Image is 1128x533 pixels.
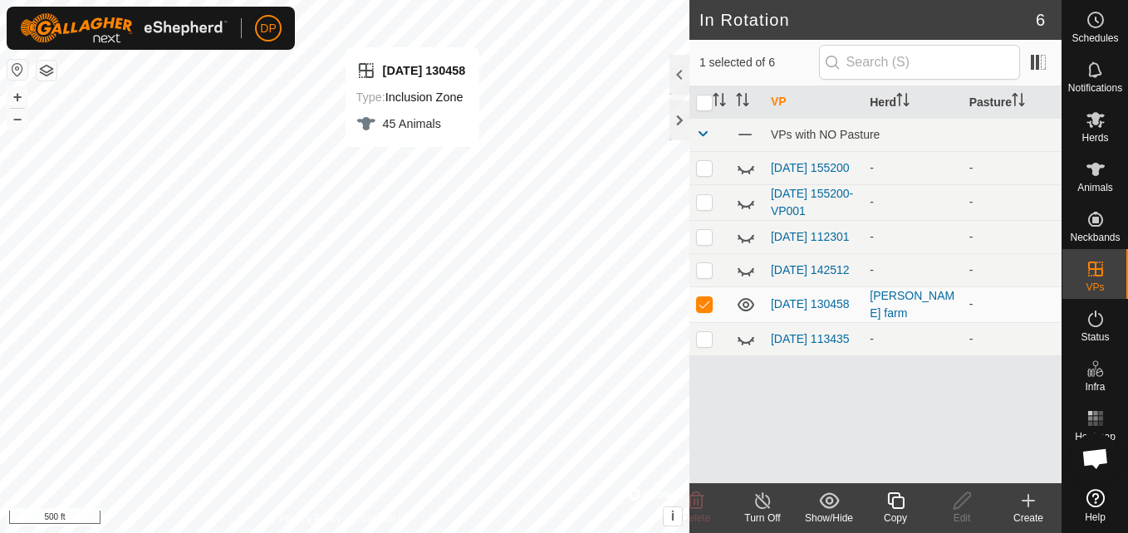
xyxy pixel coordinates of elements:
[963,253,1062,286] td: -
[771,297,850,311] a: [DATE] 130458
[963,86,1062,119] th: Pasture
[356,114,466,134] div: 45 Animals
[1081,133,1108,143] span: Herds
[1070,232,1120,242] span: Neckbands
[963,220,1062,253] td: -
[1012,95,1025,109] p-sorticon: Activate to sort
[896,95,910,109] p-sorticon: Activate to sort
[279,511,341,526] a: Privacy Policy
[1081,332,1109,342] span: Status
[1085,382,1105,392] span: Infra
[870,287,955,322] div: [PERSON_NAME] farm
[771,230,850,243] a: [DATE] 112301
[1071,433,1121,483] div: Open chat
[699,10,1036,30] h2: In Rotation
[1085,512,1106,522] span: Help
[764,86,863,119] th: VP
[356,90,385,104] label: Type:
[870,330,955,348] div: -
[7,87,27,107] button: +
[7,109,27,129] button: –
[862,511,929,526] div: Copy
[20,13,228,43] img: Gallagher Logo
[929,511,995,526] div: Edit
[699,54,819,71] span: 1 selected of 6
[796,511,862,526] div: Show/Hide
[361,511,410,526] a: Contact Us
[771,187,853,218] a: [DATE] 155200-VP001
[870,193,955,211] div: -
[1075,432,1116,442] span: Heatmap
[1062,482,1128,529] a: Help
[736,95,749,109] p-sorticon: Activate to sort
[963,184,1062,220] td: -
[870,262,955,279] div: -
[713,95,726,109] p-sorticon: Activate to sort
[1068,83,1122,93] span: Notifications
[1077,183,1113,193] span: Animals
[356,87,466,107] div: Inclusion Zone
[870,228,955,246] div: -
[963,286,1062,322] td: -
[356,61,466,81] div: [DATE] 130458
[963,151,1062,184] td: -
[1086,282,1104,292] span: VPs
[963,322,1062,355] td: -
[729,511,796,526] div: Turn Off
[682,512,711,524] span: Delete
[1072,33,1118,43] span: Schedules
[664,507,682,526] button: i
[863,86,962,119] th: Herd
[260,20,276,37] span: DP
[37,61,56,81] button: Map Layers
[870,159,955,177] div: -
[7,60,27,80] button: Reset Map
[995,511,1062,526] div: Create
[819,45,1020,80] input: Search (S)
[771,332,850,345] a: [DATE] 113435
[771,128,1055,141] div: VPs with NO Pasture
[771,263,850,276] a: [DATE] 142512
[671,509,674,523] span: i
[771,161,850,174] a: [DATE] 155200
[1036,7,1045,32] span: 6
